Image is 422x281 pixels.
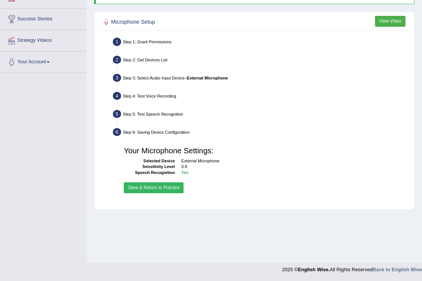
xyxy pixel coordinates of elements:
[0,9,86,27] a: Success Stories
[282,262,422,273] div: 2025 © All Rights Reserved
[110,54,411,68] div: Step 2: Get Devices List
[181,158,404,164] dd: External Microphone
[124,147,404,155] h3: Your Microphone Settings:
[110,108,411,122] div: Step 5: Test Speech Recognition
[181,170,188,175] b: Yes
[110,36,411,50] div: Step 1: Grant Permissions
[124,158,175,164] dt: Selected Device
[110,126,411,140] div: Step 6: Saving Device Configuration
[187,76,228,80] b: External Microphone
[102,17,291,27] h2: Microphone Setup
[124,164,175,170] dt: Sensitivity Level
[0,30,86,49] a: Strategy Videos
[124,170,175,176] dt: Speech Recognition
[373,267,422,272] a: Back to English Wise
[375,16,405,27] button: View Video
[0,52,86,70] a: Your Account
[124,182,184,193] button: Save & Return to Practice
[181,164,404,170] dd: 0.8
[110,90,411,104] div: Step 4: Test Voice Recording
[110,72,411,86] div: Step 3: Select Audio Input Device
[185,76,228,80] span: –
[298,267,329,272] strong: English Wise.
